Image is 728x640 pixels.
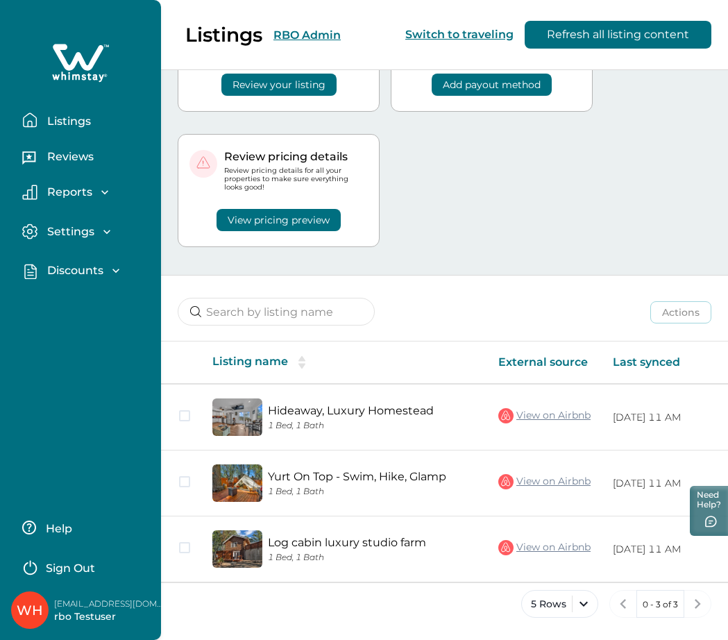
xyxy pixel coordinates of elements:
[650,301,711,323] button: Actions
[212,398,262,436] img: propertyImage_Hideaway, Luxury Homestead
[42,522,72,536] p: Help
[432,74,552,96] button: Add payout method
[22,514,145,541] button: Help
[22,553,145,580] button: Sign Out
[224,167,368,192] p: Review pricing details for all your properties to make sure everything looks good!
[22,224,150,239] button: Settings
[22,185,150,200] button: Reports
[224,150,368,164] p: Review pricing details
[643,598,678,612] p: 0 - 3 of 3
[54,597,165,611] p: [EMAIL_ADDRESS][DOMAIN_NAME]
[636,590,684,618] button: 0 - 3 of 3
[498,539,591,557] a: View on Airbnb
[268,487,476,497] p: 1 Bed, 1 Bath
[268,553,476,563] p: 1 Bed, 1 Bath
[212,464,262,502] img: propertyImage_Yurt On Top - Swim, Hike, Glamp
[487,342,602,384] th: External source
[43,264,103,278] p: Discounts
[268,421,476,431] p: 1 Bed, 1 Bath
[217,209,341,231] button: View pricing preview
[498,473,591,491] a: View on Airbnb
[609,590,637,618] button: previous page
[498,407,591,425] a: View on Airbnb
[43,150,94,164] p: Reviews
[525,21,711,49] button: Refresh all listing content
[405,28,514,41] button: Switch to traveling
[288,355,316,369] button: sorting
[185,23,262,47] p: Listings
[268,536,476,549] a: Log cabin luxury studio farm
[43,185,92,199] p: Reports
[521,590,598,618] button: 5 Rows
[268,404,476,417] a: Hideaway, Luxury Homestead
[178,298,375,326] input: Search by listing name
[54,610,165,624] p: rbo Testuser
[201,342,487,384] th: Listing name
[22,145,150,173] button: Reviews
[268,470,476,483] a: Yurt On Top - Swim, Hike, Glamp
[212,530,262,568] img: propertyImage_Log cabin luxury studio farm
[22,263,150,279] button: Discounts
[17,593,43,627] div: Whimstay Host
[43,115,91,128] p: Listings
[43,225,94,239] p: Settings
[46,562,95,575] p: Sign Out
[22,106,150,134] button: Listings
[221,74,337,96] button: Review your listing
[684,590,711,618] button: next page
[273,28,341,42] button: RBO Admin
